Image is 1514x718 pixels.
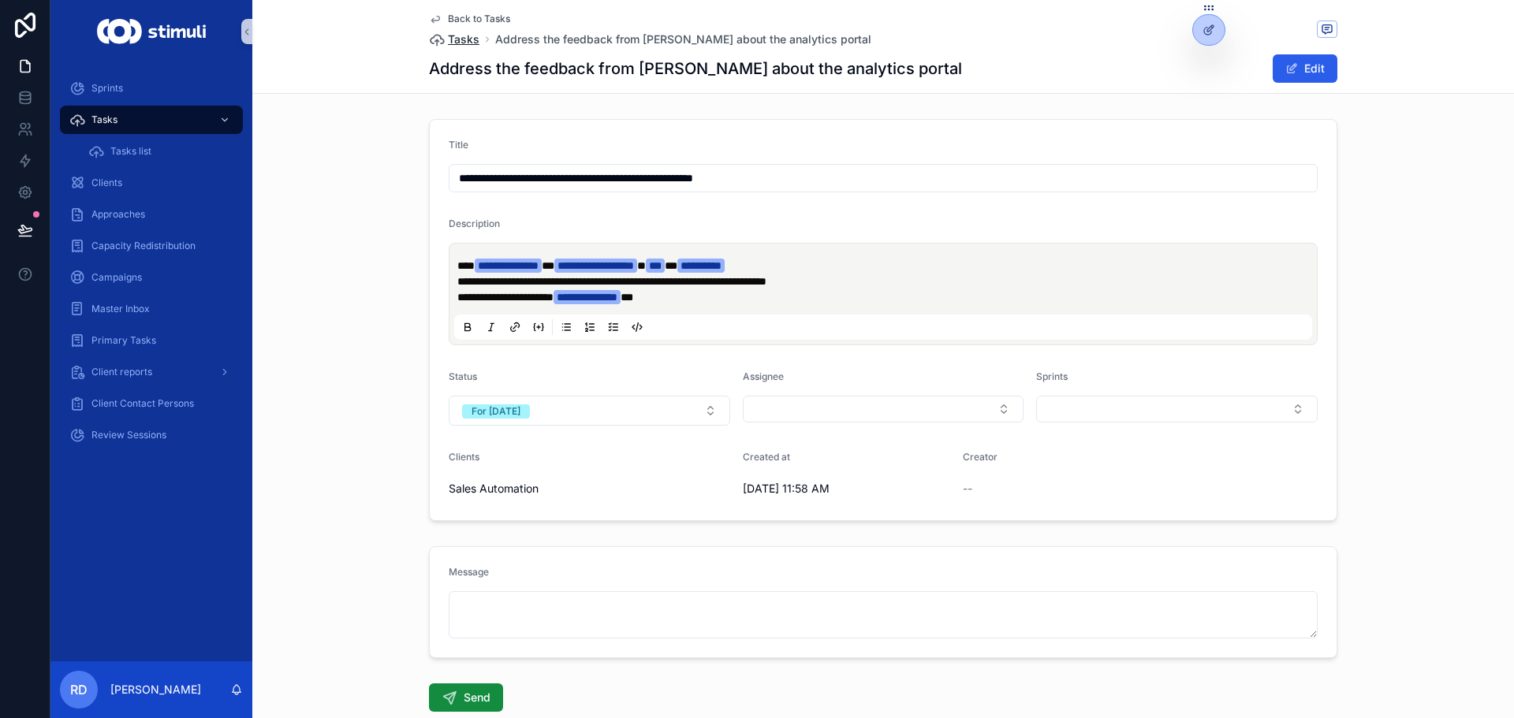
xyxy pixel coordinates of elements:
[50,63,252,470] div: scrollable content
[91,177,122,189] span: Clients
[472,404,520,419] div: For [DATE]
[60,74,243,102] a: Sprints
[97,19,205,44] img: App logo
[60,232,243,260] a: Capacity Redistribution
[60,263,243,292] a: Campaigns
[1036,370,1068,382] span: Sprints
[91,397,194,410] span: Client Contact Persons
[1036,396,1318,422] button: Select Button
[449,370,477,382] span: Status
[495,32,871,47] a: Address the feedback from [PERSON_NAME] about the analytics portal
[110,682,201,698] p: [PERSON_NAME]
[91,303,150,315] span: Master Inbox
[60,421,243,449] a: Review Sessions
[91,334,156,347] span: Primary Tasks
[79,137,243,166] a: Tasks list
[448,13,510,25] span: Back to Tasks
[743,481,951,497] span: [DATE] 11:58 AM
[91,240,196,252] span: Capacity Redistribution
[60,389,243,418] a: Client Contact Persons
[110,145,151,158] span: Tasks list
[963,481,972,497] span: --
[449,218,500,229] span: Description
[60,295,243,323] a: Master Inbox
[91,113,117,126] span: Tasks
[449,396,730,426] button: Select Button
[60,358,243,386] a: Client reports
[743,451,790,463] span: Created at
[1273,54,1337,83] button: Edit
[464,690,490,705] span: Send
[743,396,1024,422] button: Select Button
[963,451,998,463] span: Creator
[449,566,489,578] span: Message
[91,429,166,441] span: Review Sessions
[448,32,479,47] span: Tasks
[60,326,243,355] a: Primary Tasks
[429,683,503,712] button: Send
[429,58,962,80] h1: Address the feedback from [PERSON_NAME] about the analytics portal
[60,200,243,229] a: Approaches
[91,82,123,95] span: Sprints
[60,169,243,197] a: Clients
[91,366,152,378] span: Client reports
[70,680,88,699] span: RD
[449,481,539,497] span: Sales Automation
[449,451,479,463] span: Clients
[449,139,468,151] span: Title
[91,208,145,221] span: Approaches
[743,370,784,382] span: Assignee
[429,32,479,47] a: Tasks
[91,271,142,284] span: Campaigns
[60,106,243,134] a: Tasks
[429,13,510,25] a: Back to Tasks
